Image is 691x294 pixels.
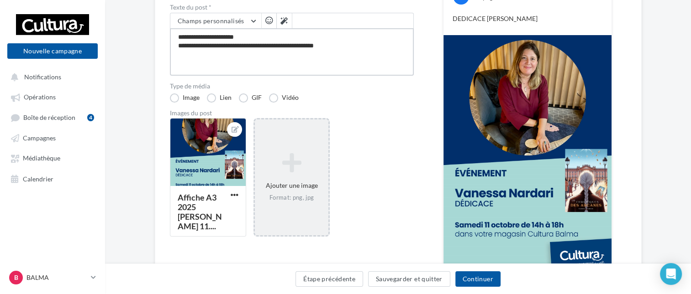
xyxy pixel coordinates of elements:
[23,134,56,142] span: Campagnes
[453,14,602,23] p: DEDICACE [PERSON_NAME]
[239,93,262,103] label: GIF
[26,273,87,282] p: BALMA
[170,83,414,89] label: Type de média
[5,150,100,166] a: Médiathèque
[170,4,414,10] label: Texte du post *
[5,170,100,186] a: Calendrier
[23,175,53,182] span: Calendrier
[178,192,222,231] div: Affiche A3 2025 [PERSON_NAME] 11....
[295,271,363,287] button: Étape précédente
[23,155,60,162] span: Médiathèque
[24,73,61,81] span: Notifications
[5,68,96,85] button: Notifications
[24,93,56,101] span: Opérations
[660,263,682,285] div: Open Intercom Messenger
[5,88,100,105] a: Opérations
[5,129,100,146] a: Campagnes
[207,93,232,103] label: Lien
[7,269,98,286] a: B BALMA
[5,109,100,126] a: Boîte de réception4
[368,271,450,287] button: Sauvegarder et quitter
[87,114,94,121] div: 4
[14,273,18,282] span: B
[7,43,98,59] button: Nouvelle campagne
[170,93,200,103] label: Image
[170,13,261,29] button: Champs personnalisés
[178,17,244,25] span: Champs personnalisés
[170,110,414,116] div: Images du post
[23,113,75,121] span: Boîte de réception
[269,93,299,103] label: Vidéo
[455,271,501,287] button: Continuer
